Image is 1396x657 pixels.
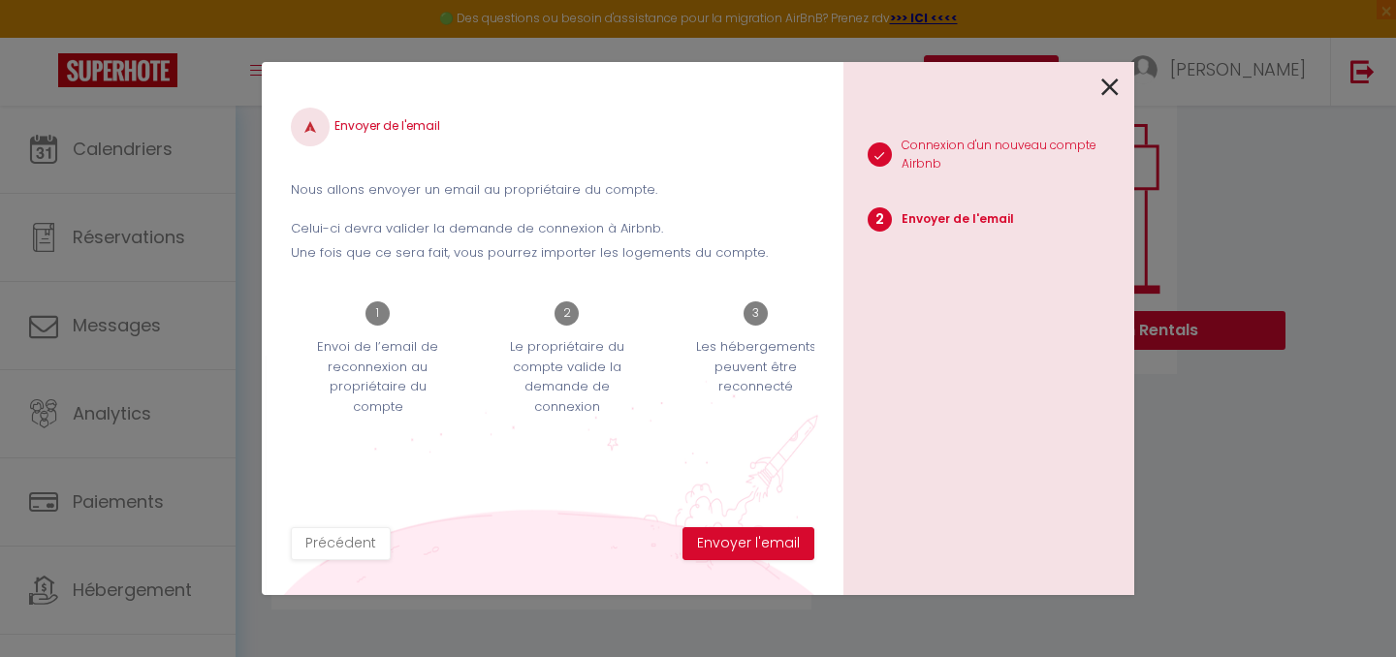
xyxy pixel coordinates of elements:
span: 3 [744,301,768,326]
p: Nous allons envoyer un email au propriétaire du compte. [291,180,814,200]
span: 1 [365,301,390,326]
h4: Envoyer de l'email [291,108,814,146]
p: Une fois que ce sera fait, vous pourrez importer les logements du compte. [291,243,814,263]
p: Envoyer de l'email [902,210,1014,229]
button: Envoyer l'email [682,527,814,560]
span: 2 [868,207,892,232]
p: Le propriétaire du compte valide la demande de connexion [492,337,642,417]
p: Les hébergements peuvent être reconnecté [682,337,831,396]
p: Celui-ci devra valider la demande de connexion à Airbnb. [291,219,814,238]
p: Connexion d'un nouveau compte Airbnb [902,137,1135,173]
span: 2 [555,301,579,326]
p: Envoi de l’email de reconnexion au propriétaire du compte [303,337,453,417]
button: Précédent [291,527,391,560]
